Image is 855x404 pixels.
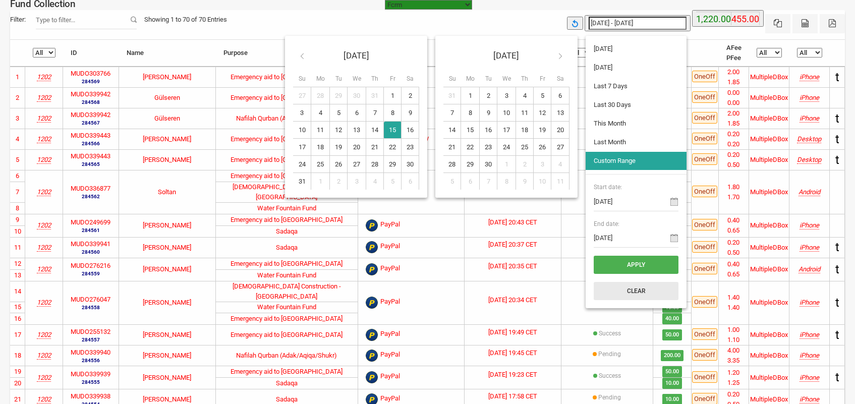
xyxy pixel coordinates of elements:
li: PFee [726,53,742,63]
span: 50.00 [662,329,682,340]
td: 13 [348,122,366,139]
span: t [835,153,839,167]
td: 31 [293,173,311,190]
td: Emergency aid to [GEOGRAPHIC_DATA] [216,67,358,87]
td: 26 [330,156,348,173]
th: Tu [480,68,497,87]
td: 8 [497,173,516,190]
td: 19 [330,139,348,156]
td: 1 [384,87,402,104]
td: 27 [551,139,569,156]
td: 20 [551,122,569,139]
td: Emergency aid to [GEOGRAPHIC_DATA] [216,258,358,269]
li: This Month [586,114,687,133]
li: 0.40 [719,259,749,269]
td: 3 [348,173,366,190]
button: Clear [594,282,678,300]
th: Name [119,40,216,67]
td: 2 [480,87,497,104]
div: MultipleDBox [750,243,788,253]
i: Mozilla/5.0 (iPhone; CPU iPhone OS 18_5_0 like Mac OS X) AppleWebKit/605.1.15 (KHTML, like Gecko)... [800,299,819,306]
span: OneOff [692,133,717,144]
label: MUDO339443 [71,131,110,141]
td: 22 [461,139,480,156]
label: [DATE] 19:49 CET [488,327,537,337]
i: Musaid e.V. [37,265,51,273]
input: Filter: [36,10,137,29]
li: 0.20 [719,238,749,248]
td: 30 [402,156,419,173]
td: 28 [366,156,384,173]
li: AFee [726,43,742,53]
td: 31 [366,87,384,104]
label: MUDO339940 [71,348,110,358]
td: Sadaqa [216,225,358,237]
small: 284558 [71,304,110,311]
div: MultipleDBox [750,155,788,165]
span: OneOff [692,153,717,165]
label: 1,220.00 [696,12,731,26]
td: 9 [402,104,419,122]
li: 0.20 [719,129,749,139]
td: 13 [10,269,25,281]
label: MUDO336877 [71,184,110,194]
label: MUDO339938 [71,391,110,401]
i: Mozilla/5.0 (Linux; Android 10; K) AppleWebKit/537.36 (KHTML, like Gecko) Chrome/139.0.0.0 Mobile... [799,188,820,196]
td: 12 [330,122,348,139]
td: Water Fountain Fund [216,202,358,214]
td: 17 [497,122,516,139]
button: CSV [792,14,818,33]
td: Emergency aid to [GEOGRAPHIC_DATA] [216,313,358,324]
span: t [835,111,839,126]
td: 3 [293,104,311,122]
td: Emergency aid to [GEOGRAPHIC_DATA] [216,149,358,170]
label: MUDO339942 [71,89,110,99]
i: Mozilla/5.0 (iPhone; CPU iPhone OS 18_5 like Mac OS X) AppleWebKit/605.1.15 (KHTML, like Gecko) V... [800,221,819,229]
li: 3.35 [719,356,749,366]
td: 5 [330,104,348,122]
button: Pdf [820,14,845,33]
button: Apply [594,256,678,274]
span: OneOff [692,241,717,253]
i: Mozilla/5.0 (iPhone; CPU iPhone OS 18_6 like Mac OS X) AppleWebKit/605.1.15 (KHTML, like Gecko) V... [800,374,819,381]
td: 5 [534,87,551,104]
th: Purpose [216,40,358,67]
span: OneOff [692,186,717,197]
label: MUDO276047 [71,295,110,305]
td: 26 [534,139,551,156]
td: Gülseren [119,108,216,129]
i: Musaid e.V. [37,114,51,122]
small: 284565 [71,160,110,168]
td: 1 [10,67,25,87]
label: Pending [598,393,621,402]
span: Start date: [594,183,678,192]
li: 0.00 [719,88,749,98]
span: OneOff [692,112,717,124]
span: t [835,296,839,310]
td: [DEMOGRAPHIC_DATA] Construction - [GEOGRAPHIC_DATA] [216,182,358,202]
td: [PERSON_NAME] [119,214,216,237]
td: 18 [311,139,330,156]
td: 1 [461,87,480,104]
span: PayPal [380,350,400,362]
button: Excel [765,14,790,33]
small: 284562 [71,193,110,200]
td: 12 [534,104,551,122]
li: 0.65 [719,269,749,279]
span: OneOff [692,71,717,82]
td: [PERSON_NAME] [119,237,216,258]
td: 3 [534,156,551,173]
td: 21 [366,139,384,156]
td: 29 [330,87,348,104]
td: 23 [402,139,419,156]
i: Mozilla/5.0 (iPhone; CPU iPhone OS 18_5 like Mac OS X) AppleWebKit/605.1.15 (KHTML, like Gecko) V... [800,244,819,251]
span: 200.00 [661,350,684,361]
td: Gülseren [119,87,216,108]
td: 3 [10,108,25,129]
th: Su [293,68,311,87]
th: Mo [311,68,330,87]
small: 284567 [71,119,110,127]
i: Mozilla/5.0 (iPhone; CPU iPhone OS 18_5 like Mac OS X) AppleWebKit/605.1.15 (KHTML, like Gecko) V... [800,352,819,359]
td: 11 [10,237,25,258]
i: Mozilla/5.0 (Linux; Android 10; K) AppleWebKit/537.36 (KHTML, like Gecko) Chrome/139.0.0.0 Mobile... [799,265,820,273]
